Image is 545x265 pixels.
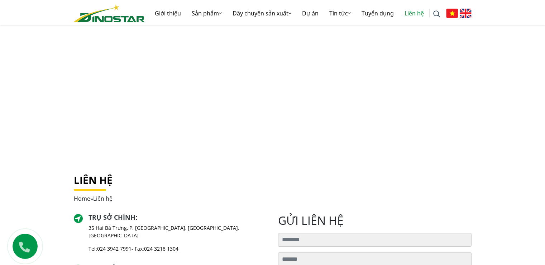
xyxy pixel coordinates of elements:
a: Trụ sở chính [89,213,135,222]
a: Dây chuyền sản xuất [227,2,297,25]
h2: gửi liên hệ [278,214,472,227]
img: Tiếng Việt [446,9,458,18]
a: 024 3218 1304 [144,245,178,252]
a: Tin tức [324,2,356,25]
img: search [433,10,440,18]
p: Tel: - Fax: [89,245,267,252]
img: logo [74,4,145,22]
img: English [460,9,472,18]
a: Tuyển dụng [356,2,399,25]
p: 35 Hai Bà Trưng, P. [GEOGRAPHIC_DATA], [GEOGRAPHIC_DATA]. [GEOGRAPHIC_DATA] [89,224,267,239]
h1: Liên hệ [74,174,472,186]
a: Liên hệ [399,2,429,25]
a: Home [74,195,90,203]
span: » [74,195,113,203]
span: Liên hệ [93,195,113,203]
h2: : [89,214,267,222]
a: 024 3942 7991 [97,245,132,252]
a: Sản phẩm [186,2,227,25]
a: Dự án [297,2,324,25]
a: Giới thiệu [149,2,186,25]
img: directer [74,214,83,223]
